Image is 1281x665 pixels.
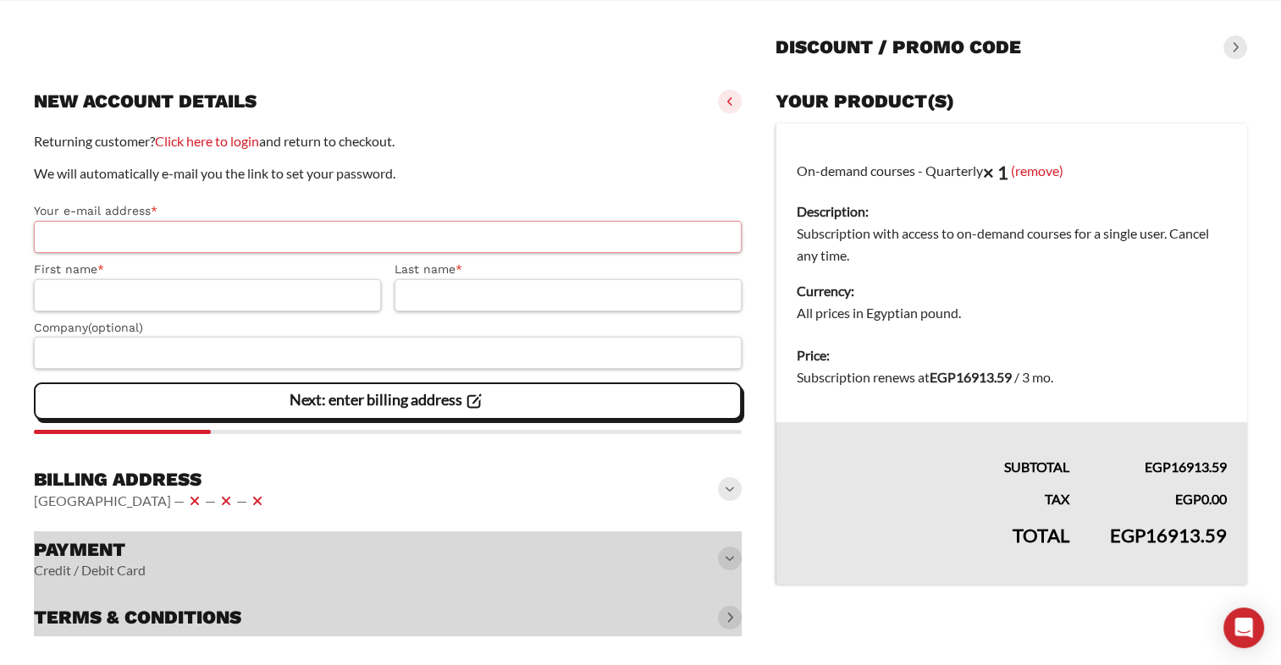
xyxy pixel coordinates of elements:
h3: Billing address [34,468,268,492]
span: / 3 mo [1014,369,1051,385]
label: Your e-mail address [34,201,742,221]
div: Open Intercom Messenger [1223,607,1264,648]
td: On-demand courses - Quarterly [776,124,1247,335]
p: We will automatically e-mail you the link to set your password. [34,162,742,184]
bdi: 16913.59 [930,369,1012,385]
label: Company [34,318,742,338]
th: Tax [776,478,1090,510]
dd: Subscription with access to on-demand courses for a single user. Cancel any time. [797,223,1227,267]
bdi: 16913.59 [1110,524,1227,547]
vaadin-button: Next: enter billing address [34,382,742,420]
span: (optional) [88,321,143,334]
h3: New account details [34,90,257,113]
span: EGP [1145,459,1171,475]
bdi: 0.00 [1175,491,1227,507]
dt: Description: [797,201,1227,223]
span: EGP [1110,524,1146,547]
span: EGP [930,369,956,385]
label: First name [34,260,381,279]
a: Click here to login [155,133,259,149]
bdi: 16913.59 [1145,459,1227,475]
dt: Currency: [797,280,1227,302]
vaadin-horizontal-layout: [GEOGRAPHIC_DATA] — — — [34,491,268,511]
p: Returning customer? and return to checkout. [34,130,742,152]
span: EGP [1175,491,1201,507]
h3: Discount / promo code [776,36,1021,59]
dd: All prices in Egyptian pound. [797,302,1227,324]
dt: Price: [797,344,1227,366]
span: Subscription renews at . [797,369,1053,385]
th: Subtotal [776,422,1090,478]
label: Last name [395,260,742,279]
a: (remove) [1011,162,1063,178]
th: Total [776,510,1090,585]
strong: × 1 [983,161,1008,184]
